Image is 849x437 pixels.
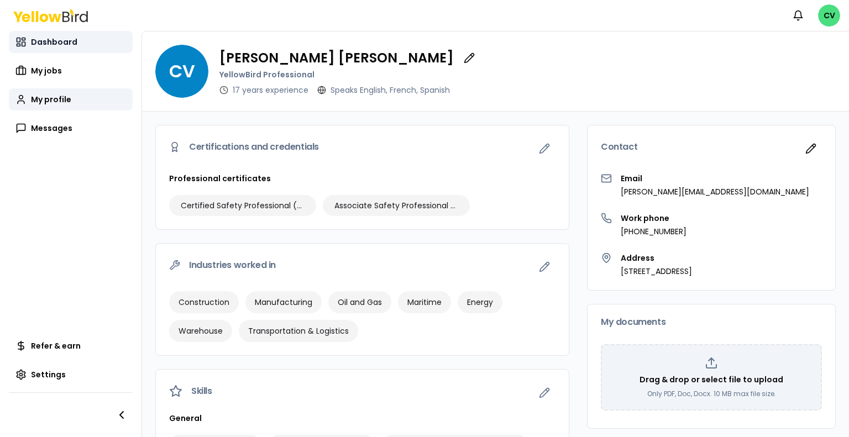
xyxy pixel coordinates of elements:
div: Maritime [398,291,451,313]
a: Refer & earn [9,335,133,357]
span: Transportation & Logistics [248,325,349,336]
span: Contact [601,143,637,151]
span: Refer & earn [31,340,81,351]
h3: General [169,413,555,424]
span: Messages [31,123,72,134]
p: Drag & drop or select file to upload [640,374,783,385]
p: YellowBird Professional [219,69,480,80]
a: Messages [9,117,133,139]
div: Associate Safety Professional (ASP) [323,195,470,216]
span: CV [818,4,840,27]
div: Energy [458,291,502,313]
p: 17 years experience [233,85,308,96]
span: Oil and Gas [338,297,382,308]
span: Skills [191,387,212,396]
div: Transportation & Logistics [239,320,358,342]
div: Oil and Gas [328,291,391,313]
div: Construction [169,291,239,313]
span: Dashboard [31,36,77,48]
span: My profile [31,94,71,105]
div: Warehouse [169,320,232,342]
span: My documents [601,318,665,327]
a: Settings [9,364,133,386]
span: Settings [31,369,66,380]
a: My profile [9,88,133,110]
h3: Address [621,252,692,264]
div: Certified Safety Professional (CSP) [169,195,316,216]
span: My jobs [31,65,62,76]
span: Certified Safety Professional (CSP) [181,200,305,211]
span: CV [155,45,208,98]
div: Drag & drop or select file to uploadOnly PDF, Doc, Docx. 10 MB max file size. [601,344,822,410]
p: [PHONE_NUMBER] [621,226,686,237]
span: Construction [179,297,229,308]
span: Associate Safety Professional (ASP) [334,200,458,211]
p: [PERSON_NAME][EMAIL_ADDRESS][DOMAIN_NAME] [621,186,809,197]
span: Warehouse [179,325,223,336]
a: Dashboard [9,31,133,53]
p: [PERSON_NAME] [PERSON_NAME] [219,51,454,65]
h3: Professional certificates [169,173,555,184]
div: Manufacturing [245,291,322,313]
p: [STREET_ADDRESS] [621,266,692,277]
span: Manufacturing [255,297,312,308]
h3: Email [621,173,809,184]
h3: Work phone [621,213,686,224]
span: Maritime [407,297,442,308]
span: Energy [467,297,493,308]
span: Industries worked in [189,261,276,270]
p: Speaks English , French, Spanish [331,85,450,96]
p: Only PDF, Doc, Docx. 10 MB max file size. [647,389,776,398]
a: My jobs [9,60,133,82]
span: Certifications and credentials [189,143,319,151]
